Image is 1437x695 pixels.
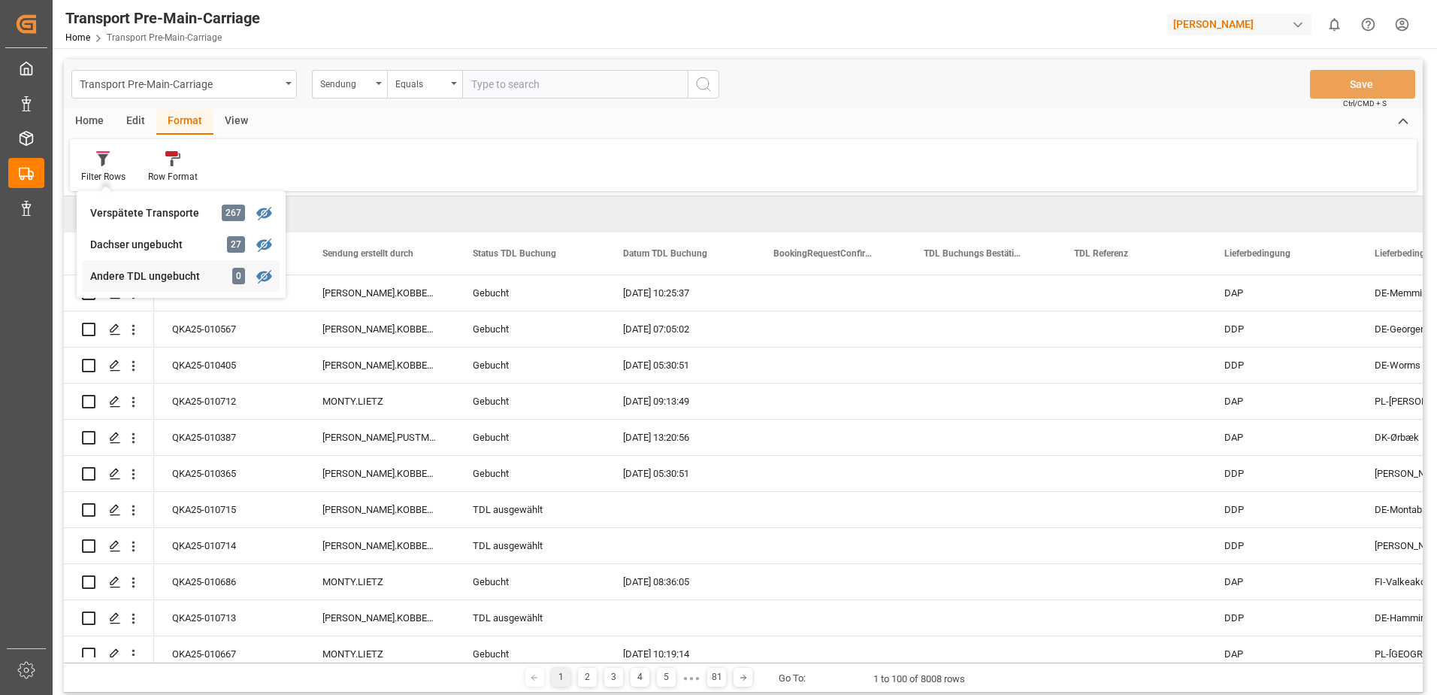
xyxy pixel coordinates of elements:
div: Dachser ungebucht [90,237,222,253]
div: [DATE] 09:13:49 [605,384,755,419]
div: Verspätete Transporte [90,205,222,221]
div: DDP [1206,492,1357,527]
div: Gebucht [473,420,587,455]
div: 2 [578,668,597,687]
div: Transport Pre-Main-Carriage [80,74,280,93]
div: Gebucht [473,637,587,672]
button: show 0 new notifications [1318,8,1351,41]
div: [PERSON_NAME].PUSTMUELLER [304,420,455,455]
button: Help Center [1351,8,1385,41]
button: [PERSON_NAME] [1167,10,1318,38]
div: Press SPACE to select this row. [64,528,154,564]
div: 81 [707,668,726,687]
div: Equals [395,74,446,91]
span: Status TDL Buchung [473,248,556,259]
div: [PERSON_NAME].KOBBENBRING [304,492,455,527]
div: QKA25-010667 [154,636,304,672]
span: Sendung erstellt durch [322,248,413,259]
div: Sendung [320,74,371,91]
button: open menu [71,70,297,99]
div: Format [156,109,213,135]
div: [DATE] 05:30:51 [605,347,755,383]
div: MONTY.LIETZ [304,564,455,599]
div: QKA25-010712 [154,384,304,419]
div: QKA25-010405 [154,347,304,383]
span: Lieferbedingung [1224,248,1290,259]
div: Press SPACE to select this row. [64,492,154,528]
div: Edit [115,109,156,135]
div: Press SPACE to select this row. [64,420,154,456]
div: MONTY.LIETZ [304,636,455,672]
button: search button [688,70,719,99]
div: Go To: [779,671,806,686]
div: 27 [227,236,245,253]
div: DAP [1206,275,1357,311]
div: 1 [552,668,570,687]
div: DDP [1206,456,1357,491]
div: Andere TDL ungebucht [90,269,222,284]
div: Press SPACE to select this row. [64,384,154,420]
div: DDP [1206,347,1357,383]
span: BookingRequestConfirmation [773,248,874,259]
button: open menu [312,70,387,99]
span: Datum TDL Buchung [623,248,707,259]
div: TDL ausgewählt [473,493,587,527]
div: QKA25-010686 [154,564,304,599]
div: Press SPACE to select this row. [64,347,154,384]
div: 1 to 100 of 8008 rows [873,672,965,687]
div: Gebucht [473,312,587,347]
div: Filter Rows [81,170,126,184]
div: [DATE] 05:30:51 [605,456,755,491]
div: QKA25-010365 [154,456,304,491]
span: TDL Buchungs Bestätigungs Datum [924,248,1024,259]
div: DAP [1206,420,1357,455]
div: DAP [1206,564,1357,599]
a: Home [65,32,90,43]
div: Press SPACE to select this row. [64,311,154,347]
div: [DATE] 08:36:05 [605,564,755,599]
div: Press SPACE to select this row. [64,456,154,492]
div: ● ● ● [683,672,700,684]
div: DDP [1206,311,1357,347]
div: DAP [1206,636,1357,672]
div: Gebucht [473,565,587,599]
input: Type to search [462,70,688,99]
div: [PERSON_NAME].KOBBENBRING [304,347,455,383]
div: DAP [1206,384,1357,419]
span: TDL Referenz [1074,248,1128,259]
div: QKA25-010714 [154,528,304,563]
div: [PERSON_NAME].KOBBENBRING [304,311,455,347]
div: [PERSON_NAME].KOBBENBRING [304,456,455,491]
div: DDP [1206,528,1357,563]
div: 5 [657,668,676,687]
div: 4 [631,668,649,687]
div: QKA25-010713 [154,600,304,636]
div: Gebucht [473,457,587,491]
div: Press SPACE to select this row. [64,600,154,636]
div: [PERSON_NAME].KOBBENBRING [304,600,455,636]
div: QKA25-010715 [154,492,304,527]
div: Press SPACE to select this row. [64,636,154,672]
div: [PERSON_NAME].KOBBENBRING [304,528,455,563]
div: 3 [604,668,623,687]
div: MONTY.LIETZ [304,384,455,419]
div: 0 [232,268,245,284]
div: QKA25-010567 [154,311,304,347]
div: [DATE] 13:20:56 [605,420,755,455]
div: Row Format [148,170,198,184]
div: [PERSON_NAME] [1167,14,1311,35]
div: TDL ausgewählt [473,529,587,563]
button: open menu [387,70,462,99]
div: Transport Pre-Main-Carriage [65,7,260,29]
div: Press SPACE to select this row. [64,275,154,311]
div: [DATE] 10:19:14 [605,636,755,672]
div: DDP [1206,600,1357,636]
div: [DATE] 10:25:37 [605,275,755,311]
div: [PERSON_NAME].KOBBENBRING [304,275,455,311]
div: 267 [222,205,245,221]
div: TDL ausgewählt [473,601,587,636]
div: Press SPACE to select this row. [64,564,154,600]
div: [DATE] 07:05:02 [605,311,755,347]
div: Gebucht [473,384,587,419]
div: Home [64,109,115,135]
